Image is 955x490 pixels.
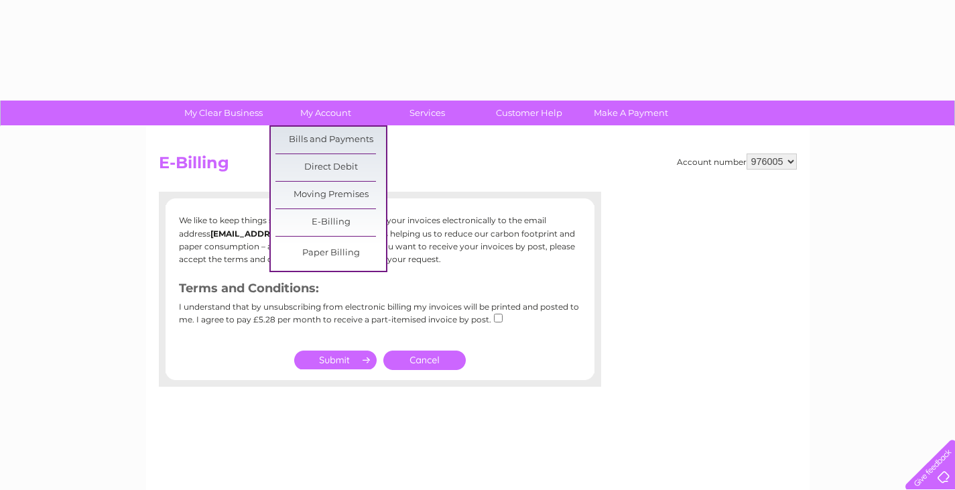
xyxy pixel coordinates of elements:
[383,351,466,370] a: Cancel
[275,154,386,181] a: Direct Debit
[159,154,797,179] h2: E-Billing
[168,101,279,125] a: My Clear Business
[275,127,386,154] a: Bills and Payments
[474,101,584,125] a: Customer Help
[270,101,381,125] a: My Account
[179,214,581,265] p: We like to keep things simple. You currently receive your invoices electronically to the email ad...
[372,101,483,125] a: Services
[677,154,797,170] div: Account number
[179,302,581,334] div: I understand that by unsubscribing from electronic billing my invoices will be printed and posted...
[275,209,386,236] a: E-Billing
[576,101,686,125] a: Make A Payment
[294,351,377,369] input: Submit
[275,182,386,208] a: Moving Premises
[179,279,581,302] h3: Terms and Conditions:
[210,229,360,239] b: [EMAIL_ADDRESS][DOMAIN_NAME]
[275,240,386,267] a: Paper Billing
